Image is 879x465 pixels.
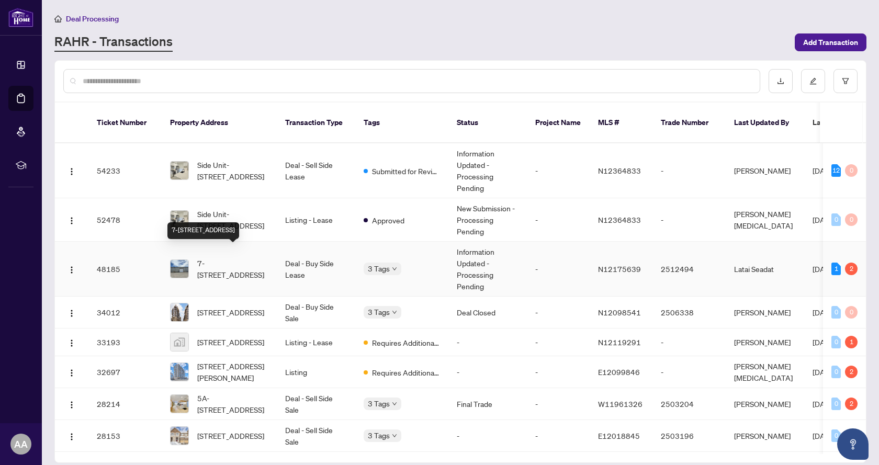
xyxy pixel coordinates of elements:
[63,162,80,179] button: Logo
[598,367,640,377] span: E12099846
[8,8,33,27] img: logo
[372,337,440,348] span: Requires Additional Docs
[598,337,641,347] span: N12119291
[197,430,264,441] span: [STREET_ADDRESS]
[803,34,858,51] span: Add Transaction
[598,166,641,175] span: N12364833
[652,242,726,297] td: 2512494
[392,266,397,271] span: down
[831,306,841,319] div: 0
[845,398,858,410] div: 2
[598,264,641,274] span: N12175639
[448,198,527,242] td: New Submission - Processing Pending
[197,159,268,182] span: Side Unit-[STREET_ADDRESS]
[813,117,876,128] span: Last Modified Date
[171,260,188,278] img: thumbnail-img
[88,356,162,388] td: 32697
[527,328,590,356] td: -
[197,392,268,415] span: 5A-[STREET_ADDRESS]
[845,213,858,226] div: 0
[813,367,836,377] span: [DATE]
[652,103,726,143] th: Trade Number
[527,356,590,388] td: -
[448,143,527,198] td: Information Updated - Processing Pending
[652,356,726,388] td: -
[813,215,836,224] span: [DATE]
[171,363,188,381] img: thumbnail-img
[66,14,119,24] span: Deal Processing
[277,103,355,143] th: Transaction Type
[726,356,804,388] td: [PERSON_NAME][MEDICAL_DATA]
[769,69,793,93] button: download
[197,208,268,231] span: Side Unit-[STREET_ADDRESS]
[813,337,836,347] span: [DATE]
[527,297,590,328] td: -
[726,328,804,356] td: [PERSON_NAME]
[527,143,590,198] td: -
[368,398,390,410] span: 3 Tags
[162,103,277,143] th: Property Address
[372,367,440,378] span: Requires Additional Docs
[652,198,726,242] td: -
[63,395,80,412] button: Logo
[197,257,268,280] span: 7-[STREET_ADDRESS]
[448,420,527,452] td: -
[88,198,162,242] td: 52478
[63,260,80,277] button: Logo
[171,211,188,229] img: thumbnail-img
[831,213,841,226] div: 0
[88,297,162,328] td: 34012
[63,211,80,228] button: Logo
[277,143,355,198] td: Deal - Sell Side Lease
[652,420,726,452] td: 2503196
[726,388,804,420] td: [PERSON_NAME]
[598,215,641,224] span: N12364833
[54,15,62,22] span: home
[842,77,849,85] span: filter
[88,103,162,143] th: Ticket Number
[277,297,355,328] td: Deal - Buy Side Sale
[652,328,726,356] td: -
[833,69,858,93] button: filter
[845,263,858,275] div: 2
[171,395,188,413] img: thumbnail-img
[277,198,355,242] td: Listing - Lease
[63,334,80,350] button: Logo
[837,428,869,460] button: Open asap
[598,431,640,440] span: E12018845
[167,222,239,239] div: 7-[STREET_ADDRESS]
[813,166,836,175] span: [DATE]
[831,366,841,378] div: 0
[652,297,726,328] td: 2506338
[197,360,268,383] span: [STREET_ADDRESS][PERSON_NAME]
[795,33,866,51] button: Add Transaction
[67,369,76,377] img: Logo
[845,164,858,177] div: 0
[88,388,162,420] td: 28214
[277,242,355,297] td: Deal - Buy Side Lease
[598,308,641,317] span: N12098541
[726,297,804,328] td: [PERSON_NAME]
[813,399,836,409] span: [DATE]
[809,77,817,85] span: edit
[67,401,76,409] img: Logo
[14,437,28,451] span: AA
[88,328,162,356] td: 33193
[277,328,355,356] td: Listing - Lease
[831,263,841,275] div: 1
[598,399,643,409] span: W11961326
[54,33,173,52] a: RAHR - Transactions
[355,103,448,143] th: Tags
[63,364,80,380] button: Logo
[813,431,836,440] span: [DATE]
[590,103,652,143] th: MLS #
[67,167,76,176] img: Logo
[67,339,76,347] img: Logo
[831,336,841,348] div: 0
[527,198,590,242] td: -
[372,165,440,177] span: Submitted for Review
[67,217,76,225] img: Logo
[831,164,841,177] div: 12
[171,162,188,179] img: thumbnail-img
[197,307,264,318] span: [STREET_ADDRESS]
